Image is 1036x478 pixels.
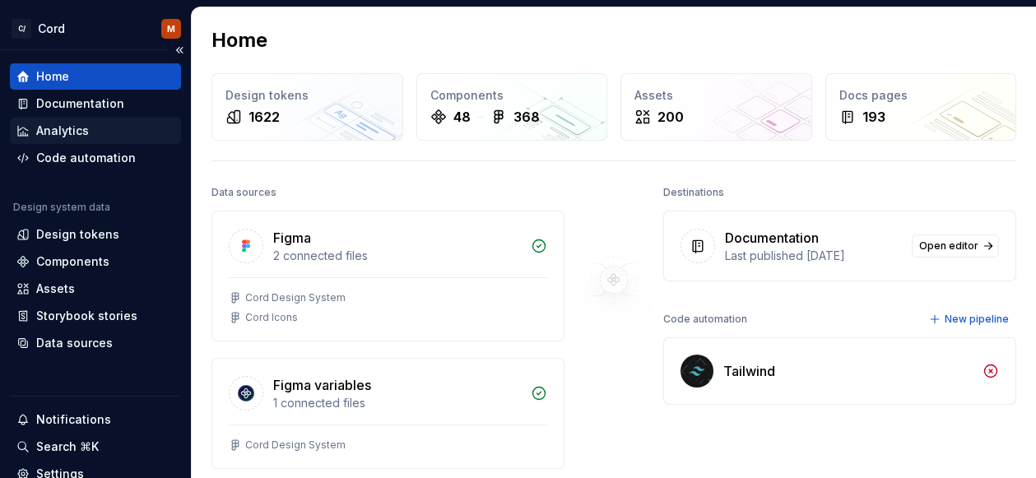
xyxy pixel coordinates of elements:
a: Docs pages193 [825,73,1017,141]
div: Code automation [36,150,136,166]
div: 1 connected files [273,395,521,411]
a: Data sources [10,330,181,356]
div: Notifications [36,411,111,428]
a: Documentation [10,90,181,117]
div: Components [430,87,594,104]
div: Design tokens [225,87,389,104]
a: Home [10,63,181,90]
div: Cord Icons [245,311,298,324]
a: Figma2 connected filesCord Design SystemCord Icons [211,211,564,341]
div: Code automation [663,308,747,331]
div: Data sources [36,335,113,351]
span: Open editor [919,239,978,253]
div: M [167,22,175,35]
div: Figma variables [273,375,371,395]
div: Last published [DATE] [725,248,902,264]
button: New pipeline [924,308,1016,331]
h2: Home [211,27,267,53]
div: Cord Design System [245,291,346,304]
a: Assets [10,276,181,302]
a: Code automation [10,145,181,171]
div: Figma [273,228,311,248]
button: Search ⌘K [10,434,181,460]
span: New pipeline [945,313,1009,326]
a: Design tokens [10,221,181,248]
button: Collapse sidebar [168,39,191,62]
div: Analytics [36,123,89,139]
a: Components [10,248,181,275]
div: 1622 [249,107,280,127]
div: Search ⌘K [36,439,99,455]
div: Documentation [36,95,124,112]
a: Analytics [10,118,181,144]
a: Design tokens1622 [211,73,403,141]
div: Home [36,68,69,85]
div: 200 [657,107,684,127]
a: Components48368 [416,73,608,141]
a: Open editor [912,234,999,258]
div: Cord [38,21,65,37]
div: 48 [453,107,471,127]
a: Figma variables1 connected filesCord Design System [211,358,564,469]
div: 193 [862,107,885,127]
div: Destinations [663,181,724,204]
button: C/CordM [3,11,188,46]
div: Documentation [725,228,819,248]
div: Docs pages [839,87,1003,104]
div: Data sources [211,181,276,204]
div: 2 connected files [273,248,521,264]
a: Assets200 [620,73,812,141]
button: Notifications [10,406,181,433]
div: 368 [513,107,540,127]
div: Assets [634,87,798,104]
a: Storybook stories [10,303,181,329]
div: Components [36,253,109,270]
div: Storybook stories [36,308,137,324]
div: Tailwind [723,361,775,381]
div: Design system data [13,201,110,214]
div: Design tokens [36,226,119,243]
div: Assets [36,281,75,297]
div: C/ [12,19,31,39]
div: Cord Design System [245,439,346,452]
